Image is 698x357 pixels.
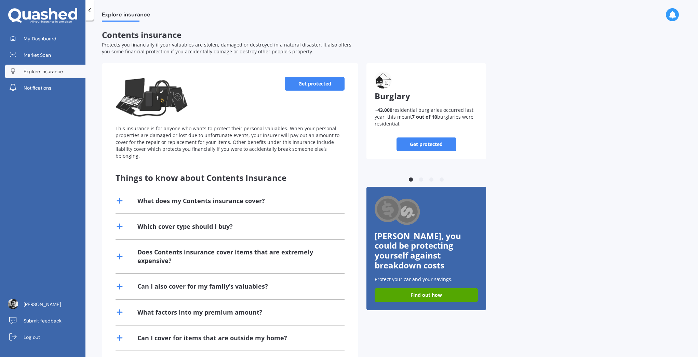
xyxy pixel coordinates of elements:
a: Explore insurance [5,65,85,78]
span: Things to know about Contents Insurance [116,172,286,183]
span: Submit feedback [24,317,62,324]
img: Cashback [375,195,421,227]
a: [PERSON_NAME] [5,297,85,311]
div: This insurance is for anyone who wants to protect their personal valuables. When your personal pr... [116,125,345,159]
div: Can I also cover for my family’s valuables? [137,282,268,291]
img: Burglary [375,71,392,89]
b: 7 out of 10 [412,114,437,120]
b: ~43,000 [375,107,392,113]
button: 3 [428,176,435,183]
a: Get protected [285,77,345,91]
a: Submit feedback [5,314,85,328]
a: Log out [5,330,85,344]
a: Market Scan [5,48,85,62]
a: Find out how [375,288,478,302]
div: Can I cover for items that are outside my home? [137,334,287,342]
span: Explore insurance [24,68,63,75]
span: Burglary [375,90,410,102]
p: residential burglaries occurred last year, this meant burglaries were residential. [375,107,478,127]
img: ACg8ocK_W0y-0Wh9WDCM0CvNXKuRLTouBulVhGLe7ISNKJqSRndfkIZ67w=s96-c [8,299,18,309]
span: [PERSON_NAME], you could be protecting yourself against breakdown costs [375,230,461,271]
span: [PERSON_NAME] [24,301,61,308]
a: My Dashboard [5,32,85,45]
a: Get protected [397,137,456,151]
span: Market Scan [24,52,51,58]
span: Log out [24,334,40,341]
span: My Dashboard [24,35,56,42]
a: Notifications [5,81,85,95]
div: What does my Contents insurance cover? [137,197,265,205]
div: Does Contents insurance cover items that are extremely expensive? [137,248,336,265]
span: Explore insurance [102,11,150,21]
img: Contents insurance [116,77,189,118]
div: Which cover type should I buy? [137,222,233,231]
button: 1 [407,176,414,183]
button: 2 [418,176,425,183]
span: Notifications [24,84,51,91]
p: Protect your car and your savings. [375,276,478,283]
span: Protects you financially if your valuables are stolen, damaged or destroyed in a natural disaster... [102,41,351,55]
span: Contents insurance [102,29,182,40]
button: 4 [438,176,445,183]
div: What factors into my premium amount? [137,308,263,317]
